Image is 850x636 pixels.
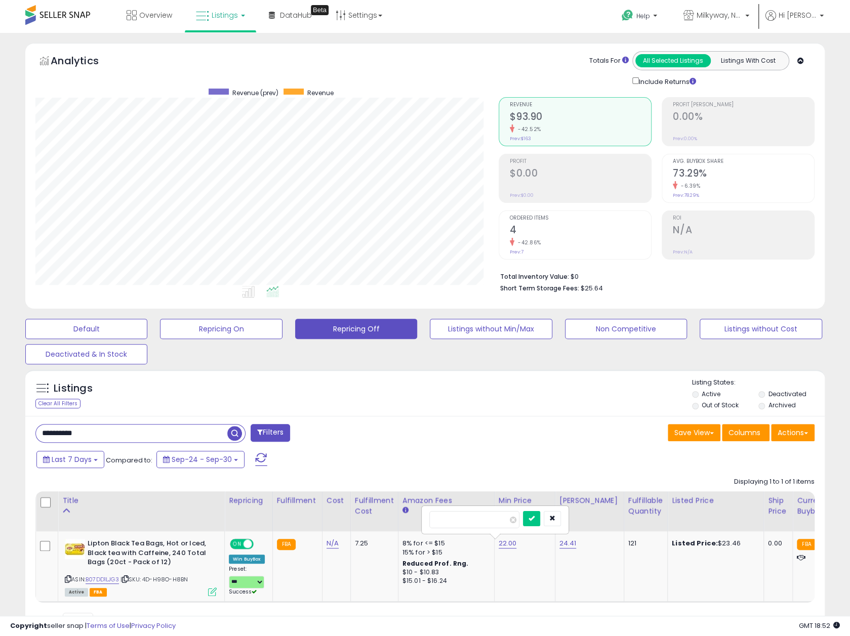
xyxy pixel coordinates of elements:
[625,75,708,87] div: Include Returns
[692,378,825,388] p: Listing States:
[355,539,390,548] div: 7.25
[514,125,541,133] small: -42.52%
[311,5,329,15] div: Tooltip anchor
[581,283,603,293] span: $25.64
[172,454,232,464] span: Sep-24 - Sep-30
[510,159,651,164] span: Profit
[277,539,296,550] small: FBA
[295,319,417,339] button: Repricing Off
[499,495,551,506] div: Min Price
[771,424,815,441] button: Actions
[402,577,487,585] div: $15.01 - $16.24
[797,539,816,550] small: FBA
[355,495,394,517] div: Fulfillment Cost
[500,272,569,281] b: Total Inventory Value:
[229,555,265,564] div: Win BuyBox
[327,495,346,506] div: Cost
[402,568,487,577] div: $10 - $10.83
[25,344,147,364] button: Deactivated & In Stock
[36,451,104,468] button: Last 7 Days
[672,538,718,548] b: Listed Price:
[212,10,238,20] span: Listings
[90,588,107,597] span: FBA
[559,495,620,506] div: [PERSON_NAME]
[10,621,176,631] div: seller snap | |
[160,319,282,339] button: Repricing On
[510,192,534,198] small: Prev: $0.00
[35,399,80,408] div: Clear All Filters
[702,401,739,409] label: Out of Stock
[614,2,667,33] a: Help
[697,10,742,20] span: Milkyway, Nova & Co
[280,10,312,20] span: DataHub
[672,539,756,548] div: $23.46
[510,136,531,142] small: Prev: $163
[672,495,759,506] div: Listed Price
[307,89,334,97] span: Revenue
[673,159,814,164] span: Avg. Buybox Share
[510,102,651,108] span: Revenue
[589,56,629,66] div: Totals For
[120,575,188,583] span: | SKU: 4D-H98O-H8BN
[510,249,523,255] small: Prev: 7
[628,539,660,548] div: 121
[402,559,469,568] b: Reduced Prof. Rng.
[510,111,651,124] h2: $93.90
[62,495,220,506] div: Title
[229,566,265,596] div: Preset:
[677,182,700,190] small: -6.39%
[500,270,807,282] li: $0
[668,424,720,441] button: Save View
[673,111,814,124] h2: 0.00%
[430,319,552,339] button: Listings without Min/Max
[65,588,88,597] span: All listings currently available for purchase on Amazon
[131,621,176,630] a: Privacy Policy
[621,9,634,22] i: Get Help
[673,102,814,108] span: Profit [PERSON_NAME]
[768,539,785,548] div: 0.00
[510,167,651,181] h2: $0.00
[636,12,650,20] span: Help
[251,424,290,442] button: Filters
[232,89,278,97] span: Revenue (prev)
[106,455,152,465] span: Compared to:
[710,54,786,67] button: Listings With Cost
[229,495,268,506] div: Repricing
[673,136,697,142] small: Prev: 0.00%
[231,540,244,548] span: ON
[54,381,93,396] h5: Listings
[252,540,268,548] span: OFF
[402,539,487,548] div: 8% for <= $15
[51,54,118,70] h5: Analytics
[510,224,651,238] h2: 4
[402,548,487,557] div: 15% for > $15
[510,216,651,221] span: Ordered Items
[635,54,711,67] button: All Selected Listings
[10,621,47,630] strong: Copyright
[52,454,92,464] span: Last 7 Days
[229,588,257,596] span: Success
[799,621,840,630] span: 2025-10-8 18:52 GMT
[88,539,211,570] b: Lipton Black Tea Bags, Hot or Iced, Black tea with Caffeine, 240 Total Bags (20ct - Pack of 12)
[402,506,409,515] small: Amazon Fees.
[722,424,770,441] button: Columns
[277,495,318,506] div: Fulfillment
[86,575,119,584] a: B07DD1LJG3
[500,284,579,292] b: Short Term Storage Fees:
[87,621,130,630] a: Terms of Use
[728,428,760,438] span: Columns
[327,538,339,548] a: N/A
[139,10,172,20] span: Overview
[673,167,814,181] h2: 73.29%
[673,224,814,238] h2: N/A
[673,249,693,255] small: Prev: N/A
[402,495,490,506] div: Amazon Fees
[65,539,85,559] img: 41+b+KOjcDL._SL40_.jpg
[765,10,824,33] a: Hi [PERSON_NAME]
[156,451,245,468] button: Sep-24 - Sep-30
[499,538,517,548] a: 22.00
[702,390,720,398] label: Active
[734,477,815,487] div: Displaying 1 to 1 of 1 items
[565,319,687,339] button: Non Competitive
[779,10,817,20] span: Hi [PERSON_NAME]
